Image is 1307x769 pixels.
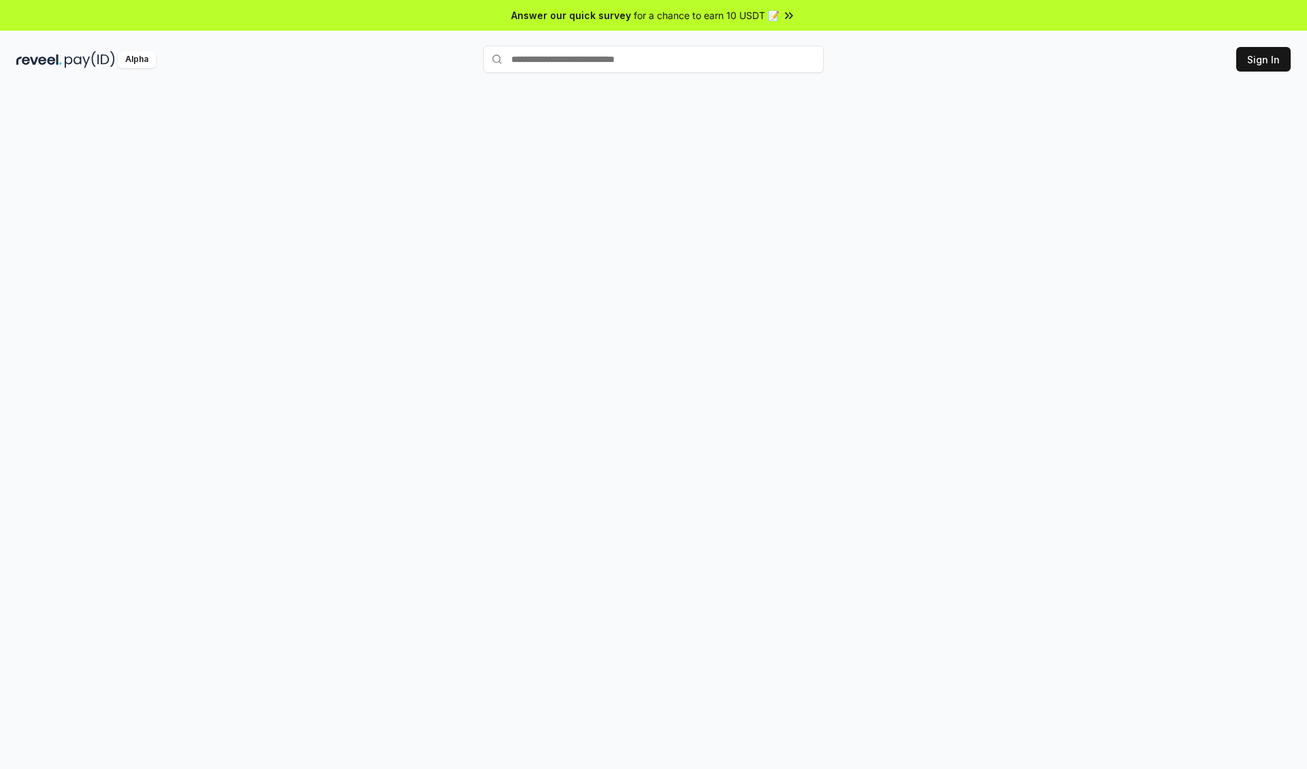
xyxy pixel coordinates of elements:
button: Sign In [1236,47,1291,72]
div: Alpha [118,51,156,68]
span: Answer our quick survey [511,8,631,22]
img: reveel_dark [16,51,62,68]
span: for a chance to earn 10 USDT 📝 [634,8,779,22]
img: pay_id [65,51,115,68]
